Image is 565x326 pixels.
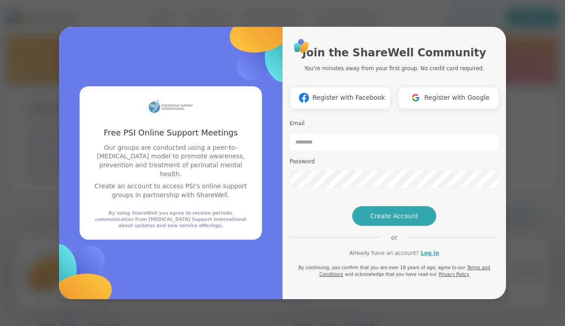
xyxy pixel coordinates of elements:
[439,272,469,277] a: Privacy Policy
[90,182,251,199] p: Create an account to access PSI's online support groups in partnership with ShareWell.
[291,36,312,56] img: ShareWell Logo
[302,45,486,61] h1: Join the ShareWell Community
[370,212,418,220] span: Create Account
[407,89,424,106] img: ShareWell Logomark
[398,87,499,109] button: Register with Google
[290,158,499,165] h3: Password
[380,233,408,242] span: or
[90,210,251,229] div: By using ShareWell you agree to receive periodic communication from [MEDICAL_DATA] Support Intern...
[290,120,499,127] h3: Email
[424,93,489,102] span: Register with Google
[148,97,193,116] img: partner logo
[349,249,419,257] span: Already have an account?
[345,272,437,277] span: and acknowledge that you have read our
[298,265,465,270] span: By continuing, you confirm that you are over 18 years of age, agree to our
[352,206,436,226] button: Create Account
[312,93,385,102] span: Register with Facebook
[90,127,251,138] h3: Free PSI Online Support Meetings
[290,87,391,109] button: Register with Facebook
[90,144,251,178] p: Our groups are conducted using a peer-to-[MEDICAL_DATA] model to promote awareness, prevention an...
[295,89,312,106] img: ShareWell Logomark
[319,265,490,277] a: Terms and Conditions
[304,64,484,72] p: You're minutes away from your first group. No credit card required.
[421,249,439,257] a: Log in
